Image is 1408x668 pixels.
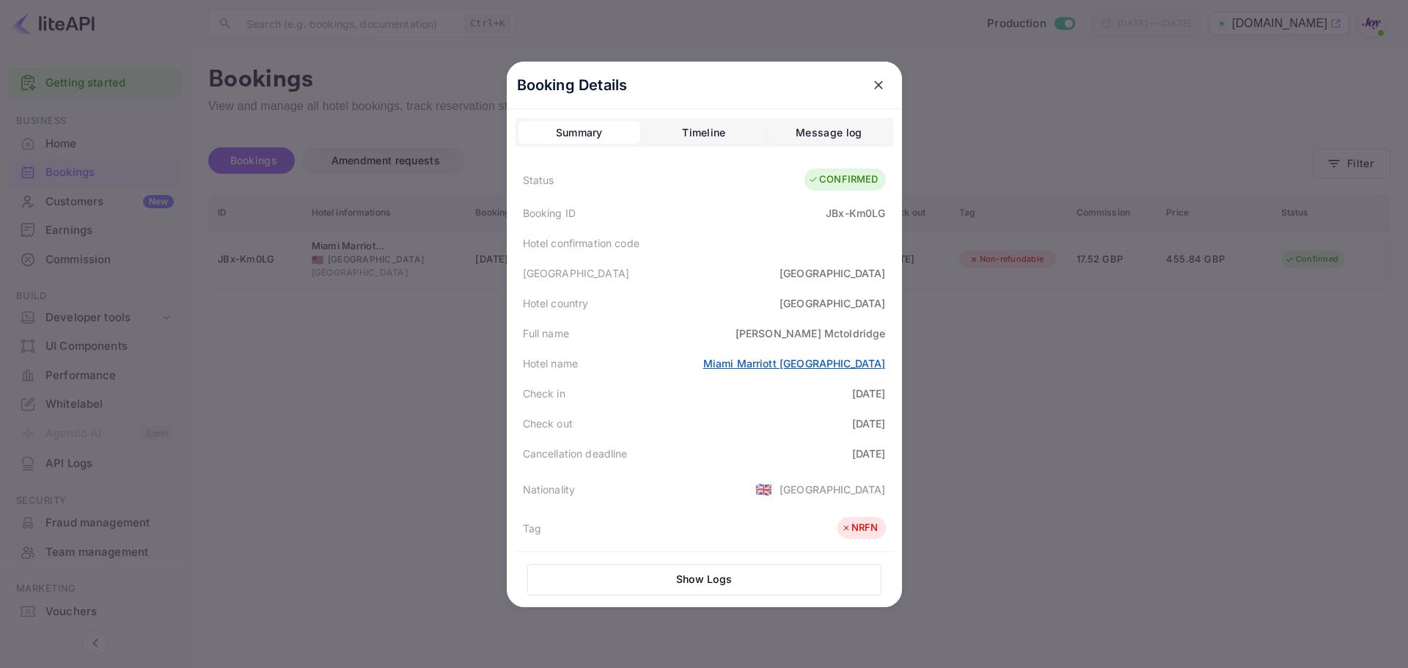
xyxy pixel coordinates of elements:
[755,476,772,502] span: United States
[523,205,576,221] div: Booking ID
[556,124,603,142] div: Summary
[523,416,573,431] div: Check out
[523,521,541,536] div: Tag
[703,357,886,370] a: Miami Marriott [GEOGRAPHIC_DATA]
[768,121,890,144] button: Message log
[523,296,589,311] div: Hotel country
[865,72,892,98] button: close
[682,124,725,142] div: Timeline
[523,235,639,251] div: Hotel confirmation code
[808,172,878,187] div: CONFIRMED
[518,121,640,144] button: Summary
[826,205,885,221] div: JBx-Km0LG
[736,326,886,341] div: [PERSON_NAME] Mctoldridge
[796,124,862,142] div: Message log
[523,172,554,188] div: Status
[852,416,886,431] div: [DATE]
[523,386,565,401] div: Check in
[643,121,765,144] button: Timeline
[523,265,630,281] div: [GEOGRAPHIC_DATA]
[523,446,628,461] div: Cancellation deadline
[523,356,579,371] div: Hotel name
[841,521,879,535] div: NRFN
[523,482,576,497] div: Nationality
[852,446,886,461] div: [DATE]
[517,74,628,96] p: Booking Details
[780,265,886,281] div: [GEOGRAPHIC_DATA]
[780,296,886,311] div: [GEOGRAPHIC_DATA]
[527,564,881,595] button: Show Logs
[523,326,569,341] div: Full name
[852,386,886,401] div: [DATE]
[780,482,886,497] div: [GEOGRAPHIC_DATA]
